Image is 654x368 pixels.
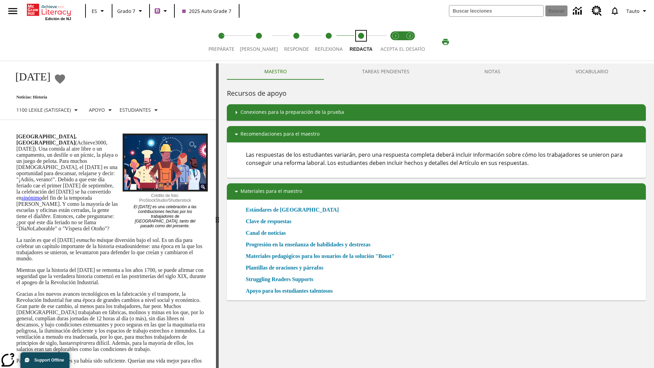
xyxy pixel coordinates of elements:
p: Las respuestas de los estudiantes variarán, pero una respuesta completa deberá incluir informació... [246,151,640,167]
a: Progresión en la enseñanza de habilidades y destrezas, Se abrirá en una nueva ventana o pestaña [246,241,371,249]
span: ES [92,7,97,15]
button: VOCABULARIO [538,63,646,80]
button: Prepárate step 1 of 5 [203,23,240,61]
a: Plantillas de oraciones y párrafos, Se abrirá en una nueva ventana o pestaña [246,264,324,272]
button: Grado: Grado 7, Elige un grado [114,5,147,17]
span: Tauto [626,7,639,15]
a: Centro de información [569,2,588,20]
span: Prepárate [208,46,234,52]
button: Support Offline [20,352,69,368]
button: Lenguaje: ES, Selecciona un idioma [88,5,110,17]
h6: Recursos de apoyo [227,88,646,99]
span: ACEPTA EL DESAFÍO [380,46,425,52]
button: Añadir a mis Favoritas - Día del Trabajo [54,73,66,85]
p: Crédito de foto: ProStockStudio/Shutterstock [131,191,199,203]
em: mucho más [81,237,105,243]
span: Support Offline [34,358,64,363]
em: No [27,226,33,231]
button: Perfil/Configuración [624,5,651,17]
a: Centro de recursos, Se abrirá en una pestaña nueva. [588,2,606,20]
button: Boost El color de la clase es morado/púrpura. Cambiar el color de la clase. [152,5,172,17]
button: Redacta step 5 of 5 [343,23,379,61]
em: respirar [71,340,88,346]
a: Canal de noticias, Se abrirá en una nueva ventana o pestaña [246,229,286,237]
p: La razón es que el [DATE] es que diversión bajo el sol. Es un día para celebrar un capítulo impor... [16,237,208,262]
button: Seleccionar estudiante [117,104,163,116]
button: TAREAS PENDIENTES [324,63,447,80]
span: Responde [284,46,309,52]
span: B [156,6,159,15]
span: Edición de NJ [45,17,71,21]
div: Pulsa la tecla de intro o la barra espaciadora y luego presiona las flechas de derecha e izquierd... [216,63,219,368]
div: Portada [27,2,71,21]
div: Recomendaciones para el maestro [227,126,646,142]
img: Ampliar [200,184,206,190]
img: una pancarta con fondo azul muestra la ilustración de una fila de diferentes hombres y mujeres co... [123,134,208,191]
p: Mientras que la historia del [DATE] se remonta a los años 1700, se puede afirmar con seguridad qu... [16,267,208,286]
p: Noticias: Historia [8,95,163,100]
button: Maestro [227,63,325,80]
span: Redacta [349,46,372,52]
button: Acepta el desafío lee step 1 of 2 [386,23,405,61]
div: Materiales para el maestro [227,183,646,200]
a: Apoyo para los estudiantes talentosos [246,287,337,295]
p: Recomendaciones para el maestro [240,130,320,138]
a: Materiales pedagógicos para los usuarios de la solución "Boost", Se abrirá en una nueva ventana o... [246,252,394,260]
button: Abrir el menú lateral [3,1,23,21]
em: libre [40,213,50,219]
a: Estándares de [GEOGRAPHIC_DATA] [246,206,343,214]
a: Notificaciones [606,2,624,20]
div: Instructional Panel Tabs [227,63,646,80]
p: Conexiones para la preparación de la prueba [240,108,344,117]
p: El [DATE] es una celebración a las contribuciones hechas por los trabajadores de [GEOGRAPHIC_DATA... [131,203,199,228]
button: Seleccione Lexile, 1100 Lexile (Satisface) [14,104,83,116]
button: Tipo de apoyo, Apoyo [86,104,117,116]
button: Lee step 2 of 5 [234,23,283,61]
span: [PERSON_NAME] [240,46,278,52]
strong: [GEOGRAPHIC_DATA], [GEOGRAPHIC_DATA] [16,134,77,145]
a: Struggling Readers Supports [246,275,317,283]
span: 2025 Auto Grade 7 [182,7,231,15]
p: 1100 Lexile (Satisface) [16,106,71,113]
text: 2 [409,34,411,38]
div: activity [219,63,654,368]
p: Apoyo [89,106,105,113]
a: sinónimo [21,195,42,201]
button: Imprimir [435,36,456,48]
p: Gracias a los nuevos avances tecnológicos en la fabricación y el transporte, la Revolución Indust... [16,291,208,352]
button: Acepta el desafío contesta step 2 of 2 [400,23,420,61]
button: Responde step 3 of 5 [278,23,315,61]
button: Reflexiona step 4 of 5 [309,23,348,61]
h1: [DATE] [8,71,50,83]
span: Reflexiona [315,46,343,52]
button: NOTAS [447,63,538,80]
input: Buscar campo [449,5,543,16]
span: Grado 7 [117,7,135,15]
text: 1 [395,34,396,38]
p: Estudiantes [120,106,151,113]
a: Clave de respuestas, Se abrirá en una nueva ventana o pestaña [246,217,292,226]
p: (Achieve3000, [DATE]). Una comida al aire libre o un campamento, un desfile o un pícnic, la playa... [16,134,208,232]
div: Conexiones para la preparación de la prueba [227,104,646,121]
p: Materiales para el maestro [240,187,302,196]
